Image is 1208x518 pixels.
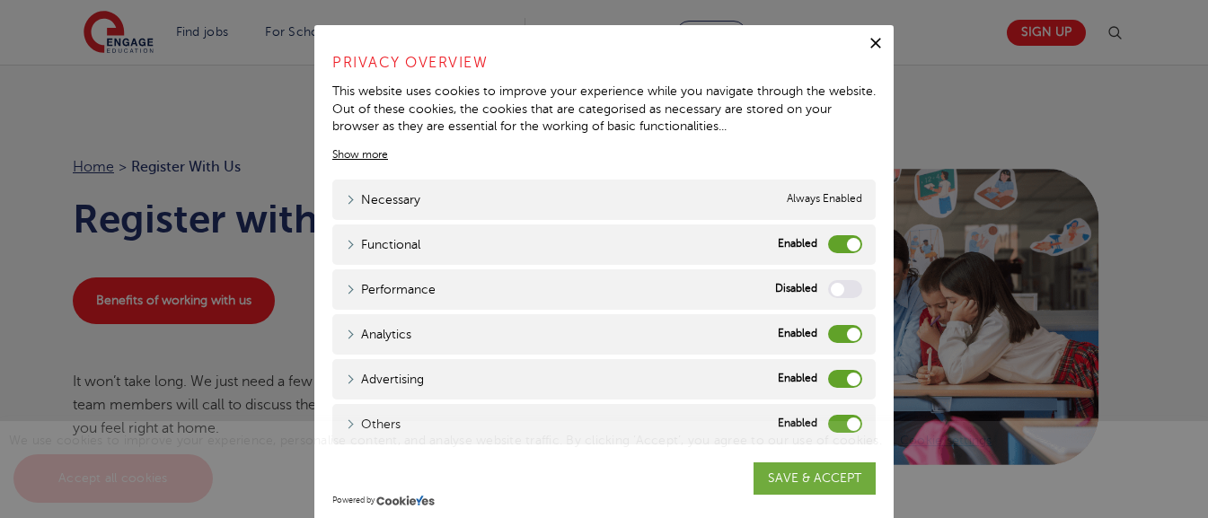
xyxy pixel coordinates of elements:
[13,454,213,503] a: Accept all cookies
[332,52,876,74] h4: Privacy Overview
[332,83,876,136] div: This website uses cookies to improve your experience while you navigate through the website. Out ...
[346,280,436,299] a: Performance
[346,190,420,209] a: Necessary
[787,190,862,209] span: Always Enabled
[332,146,388,162] a: Show more
[9,434,1010,485] span: We use cookies to improve your experience, personalise content, and analyse website traffic. By c...
[346,370,424,389] a: Advertising
[346,325,411,344] a: Analytics
[346,415,401,434] a: Others
[900,434,992,447] a: Cookie settings
[346,235,420,254] a: Functional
